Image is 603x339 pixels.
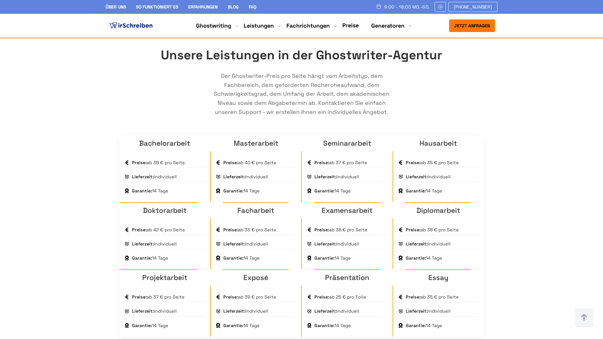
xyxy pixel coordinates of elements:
strong: Lieferzeit: [314,241,336,247]
strong: Lieferzeit: [132,241,154,247]
img: Lieferzeit: [307,174,312,179]
img: Preise: [307,294,312,299]
span: [PHONE_NUMBER] [454,4,492,9]
img: Preise: [124,294,129,299]
span: 9:00 - 18:00 Mo.-So. [384,4,430,9]
img: Garantie: [398,188,403,193]
strong: Garantie: [314,323,334,328]
img: Lieferzeit: [398,174,403,179]
img: Lieferzeit: [398,309,403,314]
img: Preise: [216,227,221,232]
img: Schedule [376,4,382,9]
strong: Lieferzeit: [223,241,245,247]
span: Individuell [406,308,451,314]
a: Ghostwriting [196,22,231,30]
strong: Lieferzeit: [223,174,245,180]
img: Garantie: [398,256,403,261]
img: Preise: [216,294,221,299]
strong: Garantie: [314,255,334,261]
img: Preise: [124,160,129,165]
img: Garantie: [216,188,221,193]
a: Hausarbeit [420,139,457,148]
img: Garantie: [124,323,129,328]
strong: Garantie: [223,323,243,328]
strong: Preise: [406,294,421,300]
img: Email [437,4,443,9]
span: Individuell [132,241,177,247]
span: 14 Tage [223,188,260,194]
strong: Preise: [314,160,329,165]
strong: Garantie: [223,188,243,194]
button: Jetzt anfragen [449,19,495,32]
img: Lieferzeit: [124,174,129,179]
img: Lieferzeit: [216,309,221,314]
a: Seminararbeit [323,139,371,148]
strong: Preise: [314,227,329,233]
span: 14 Tage [223,322,260,329]
span: ab 38 € pro Seite [314,227,367,233]
img: Lieferzeit: [307,241,312,246]
a: Diplomarbeit [416,206,460,215]
strong: Lieferzeit: [223,308,245,314]
strong: Garantie: [223,255,243,261]
img: Garantie: [124,256,129,261]
strong: Lieferzeit: [406,308,428,314]
span: ab 42 € pro Seite [132,227,185,233]
span: ab 38 € pro Seite [132,159,185,166]
span: Individuell [132,174,177,180]
a: Doktorarbeit [143,206,187,215]
strong: Lieferzeit: [132,308,154,314]
img: Lieferzeit: [124,241,129,246]
span: 14 Tage [406,322,442,329]
span: ab 35 € pro Seite [406,294,459,300]
a: Exposé [243,273,268,282]
a: [PHONE_NUMBER] [448,2,497,12]
strong: Preise: [223,160,238,165]
strong: Garantie: [406,255,426,261]
a: Examensarbeit [322,206,372,215]
strong: Preise: [132,227,147,233]
a: Essay [428,273,448,282]
strong: Preise: [406,227,421,233]
a: Leistungen [244,22,274,30]
img: Preise: [398,294,403,299]
strong: Lieferzeit: [314,174,336,180]
a: Bachelorarbeit [139,139,190,148]
a: Preise [342,22,359,29]
span: 14 Tage [314,322,351,329]
strong: Lieferzeit: [314,308,336,314]
strong: Garantie: [406,188,426,194]
strong: Lieferzeit: [132,174,154,180]
img: Lieferzeit: [216,174,221,179]
strong: Lieferzeit: [406,174,428,180]
span: ab 35 € pro Seite [406,159,459,166]
img: Garantie: [124,188,129,193]
span: 14 Tage [406,255,442,261]
span: ab 35 € pro Seite [223,227,276,233]
span: ab 25 € pro Folie [314,294,366,300]
strong: Preise: [406,160,421,165]
img: Garantie: [216,323,221,328]
span: 14 Tage [314,255,351,261]
strong: Preise: [132,294,147,300]
span: Individuell [132,308,177,314]
img: Lieferzeit: [307,309,312,314]
a: Facharbeit [237,206,274,215]
img: Garantie: [216,256,221,261]
span: 14 Tage [132,255,168,261]
a: Fachrichtungen [286,22,330,30]
img: Preise: [398,160,403,165]
a: Erfahrungen [188,4,218,10]
strong: Preise: [132,160,147,165]
a: FAQ [249,4,256,10]
span: ab 40 € pro Seite [223,159,276,166]
span: Individuell [223,174,268,180]
a: Präsentation [325,273,369,282]
a: Blog [228,4,239,10]
img: Lieferzeit: [124,309,129,314]
span: Individuell [223,308,268,314]
span: Individuell [406,174,451,180]
img: Preise: [216,160,221,165]
a: Generatoren [371,22,405,30]
img: logo ghostwriter-österreich [108,21,154,30]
